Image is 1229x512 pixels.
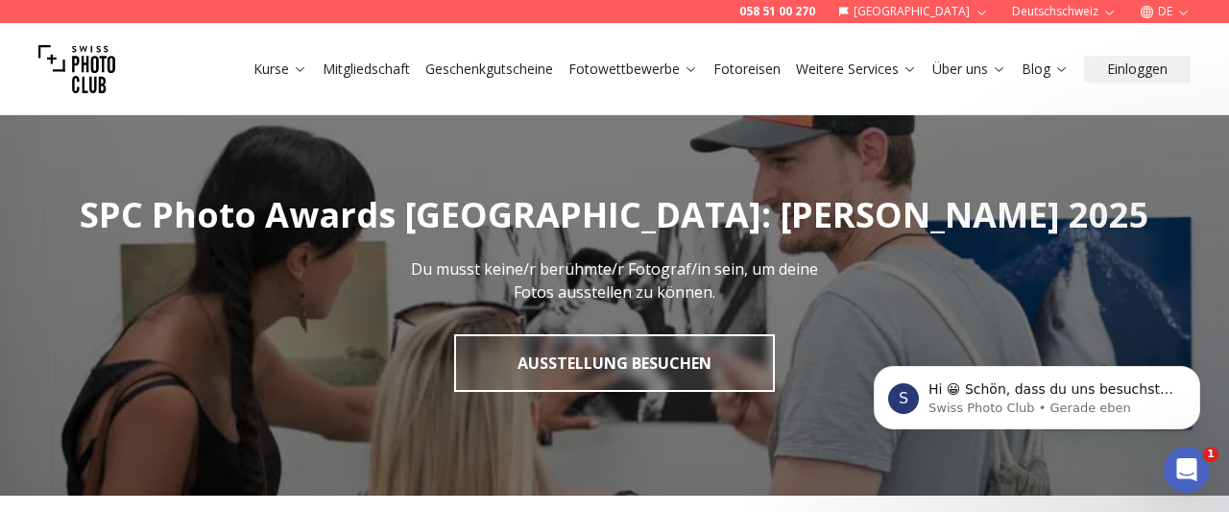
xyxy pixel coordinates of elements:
iframe: Intercom notifications Nachricht [845,326,1229,460]
p: Du musst keine/r berühmte/r Fotograf/in sein, um deine Fotos ausstellen zu können. [399,257,830,304]
a: 058 51 00 270 [739,4,815,19]
button: Kurse [246,56,315,83]
button: Mitgliedschaft [315,56,418,83]
iframe: Intercom live chat [1164,447,1210,493]
span: 1 [1203,447,1218,462]
button: Fotowettbewerbe [561,56,706,83]
button: Über uns [925,56,1014,83]
a: Blog [1022,60,1069,79]
button: Weitere Services [788,56,925,83]
a: Ausstellung besuchen [454,334,775,392]
a: Weitere Services [796,60,917,79]
a: Fotowettbewerbe [568,60,698,79]
button: Geschenkgutscheine [418,56,561,83]
a: Kurse [253,60,307,79]
button: Blog [1014,56,1076,83]
a: Über uns [932,60,1006,79]
a: Fotoreisen [713,60,781,79]
a: Geschenkgutscheine [425,60,553,79]
img: Swiss photo club [38,31,115,108]
a: Mitgliedschaft [323,60,410,79]
button: Einloggen [1084,56,1191,83]
button: Fotoreisen [706,56,788,83]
